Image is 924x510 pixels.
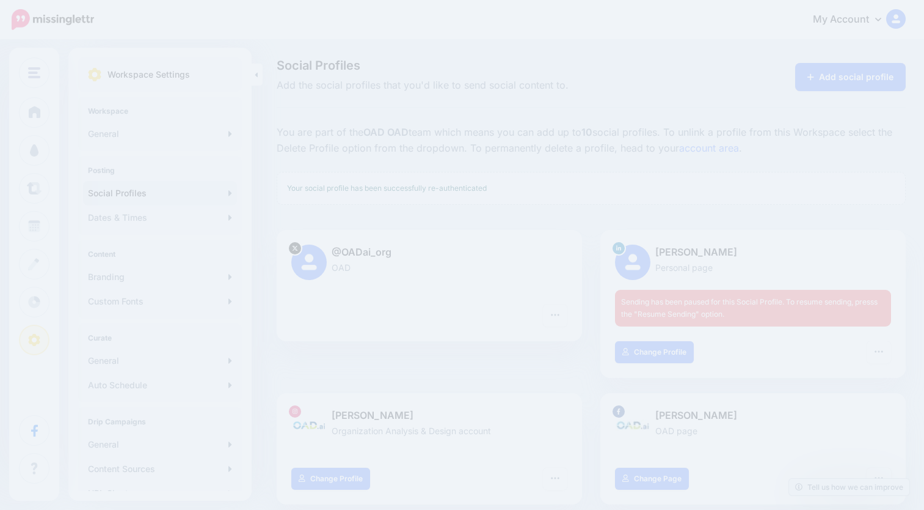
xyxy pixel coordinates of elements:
[83,373,237,397] a: Auto Schedule
[291,245,327,280] img: user_default_image.png
[621,297,878,319] span: Sending has been paused for this Social Profile. To resume sending, presss the "Resume Sending" o...
[88,68,101,81] img: settings.png
[291,261,567,275] p: OAD
[795,63,906,91] a: Add social profile
[277,78,690,94] span: Add the social profiles that you'd like to send social content to.
[83,205,237,230] a: Dates & Times
[615,341,694,363] a: Change Profile
[615,245,891,261] p: [PERSON_NAME]
[12,9,94,30] img: Missinglettr
[291,245,567,261] p: @OADai_org
[83,432,237,457] a: General
[581,126,592,138] b: 10
[83,481,237,506] a: URL Shortener
[615,245,650,280] img: user_default_image.png
[291,408,327,443] img: 524707856_17849815203518529_4084147295305283274_n-bsa154972.jpg
[291,408,567,424] p: [PERSON_NAME]
[789,479,909,495] a: Tell us how we can improve
[291,424,567,438] p: Organization Analysis & Design account
[83,181,237,205] a: Social Profiles
[88,417,232,426] h4: Drip Campaigns
[291,468,370,490] a: Change Profile
[277,172,906,205] div: Your social profile has been successfully re-authenticated
[28,67,40,78] img: menu.png
[615,408,891,424] p: [PERSON_NAME]
[88,106,232,116] h4: Workspace
[83,265,237,289] a: Branding
[363,126,409,138] b: OAD OAD
[107,67,190,82] p: Workspace Settings
[88,166,232,175] h4: Posting
[277,125,906,157] p: You are part of the team which means you can add up to social profiles. To unlink a profile from ...
[83,289,237,314] a: Custom Fonts
[83,122,237,146] a: General
[277,59,690,72] span: Social Profiles
[88,333,232,342] h4: Curate
[679,142,739,154] a: account area
[615,261,891,275] p: Personal page
[615,468,689,490] a: Change Page
[801,5,906,35] a: My Account
[615,408,650,443] img: 524992185_122116300544933519_3322338406911823399_n-bsa154971.jpg
[88,249,232,259] h4: Content
[83,349,237,373] a: General
[615,424,891,438] p: OAD page
[83,457,237,481] a: Content Sources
